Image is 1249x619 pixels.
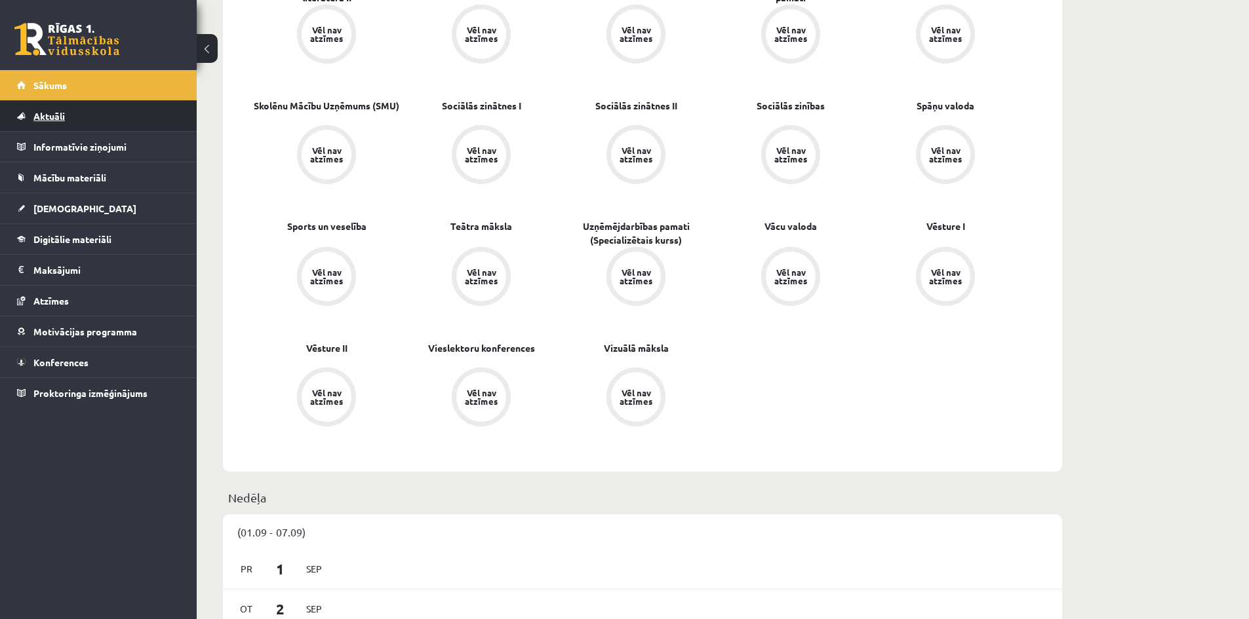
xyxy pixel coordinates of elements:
[404,125,559,187] a: Vēl nav atzīmes
[618,388,654,405] div: Vēl nav atzīmes
[757,99,825,113] a: Sociālās zinības
[233,599,260,619] span: Ot
[17,316,180,347] a: Motivācijas programma
[308,146,345,163] div: Vēl nav atzīmes
[17,193,180,223] a: [DEMOGRAPHIC_DATA]
[868,5,1023,66] a: Vēl nav atzīmes
[17,255,180,285] a: Maksājumi
[713,125,868,187] a: Vēl nav atzīmes
[618,146,654,163] div: Vēl nav atzīmes
[14,23,119,56] a: Rīgas 1. Tālmācības vidusskola
[308,268,345,285] div: Vēl nav atzīmes
[713,5,868,66] a: Vēl nav atzīmes
[223,514,1062,550] div: (01.09 - 07.09)
[33,110,65,122] span: Aktuāli
[33,326,137,337] span: Motivācijas programma
[17,70,180,100] a: Sākums
[404,247,559,309] a: Vēl nav atzīmes
[772,268,809,285] div: Vēl nav atzīmes
[33,233,111,245] span: Digitālie materiāli
[559,125,713,187] a: Vēl nav atzīmes
[33,132,180,162] legend: Informatīvie ziņojumi
[33,295,69,307] span: Atzīmes
[249,367,404,429] a: Vēl nav atzīmes
[463,268,500,285] div: Vēl nav atzīmes
[604,341,669,355] a: Vizuālā māksla
[926,219,965,233] a: Vēsture I
[17,286,180,316] a: Atzīmes
[463,388,500,405] div: Vēl nav atzīmes
[17,224,180,254] a: Digitālie materiāli
[595,99,677,113] a: Sociālās zinātnes II
[559,367,713,429] a: Vēl nav atzīmes
[308,26,345,43] div: Vēl nav atzīmes
[249,247,404,309] a: Vēl nav atzīmes
[33,172,106,183] span: Mācību materiāli
[308,388,345,405] div: Vēl nav atzīmes
[404,5,559,66] a: Vēl nav atzīmes
[463,146,500,163] div: Vēl nav atzīmes
[450,219,512,233] a: Teātra māksla
[33,79,67,91] span: Sākums
[559,219,713,247] a: Uzņēmējdarbības pamati (Specializētais kurss)
[17,162,180,193] a: Mācību materiāli
[260,558,301,580] span: 1
[17,347,180,377] a: Konferences
[713,247,868,309] a: Vēl nav atzīmes
[306,341,347,355] a: Vēsture II
[868,125,1023,187] a: Vēl nav atzīmes
[404,367,559,429] a: Vēl nav atzīmes
[17,378,180,408] a: Proktoringa izmēģinājums
[33,356,89,368] span: Konferences
[463,26,500,43] div: Vēl nav atzīmes
[300,559,328,579] span: Sep
[300,599,328,619] span: Sep
[33,202,136,214] span: [DEMOGRAPHIC_DATA]
[442,99,521,113] a: Sociālās zinātnes I
[772,26,809,43] div: Vēl nav atzīmes
[559,247,713,309] a: Vēl nav atzīmes
[249,125,404,187] a: Vēl nav atzīmes
[33,255,180,285] legend: Maksājumi
[33,387,148,399] span: Proktoringa izmēģinājums
[17,132,180,162] a: Informatīvie ziņojumi
[927,268,964,285] div: Vēl nav atzīmes
[764,219,817,233] a: Vācu valoda
[254,99,399,113] a: Skolēnu Mācību Uzņēmums (SMU)
[228,489,1057,506] p: Nedēļa
[233,559,260,579] span: Pr
[249,5,404,66] a: Vēl nav atzīmes
[917,99,974,113] a: Spāņu valoda
[927,146,964,163] div: Vēl nav atzīmes
[618,26,654,43] div: Vēl nav atzīmes
[559,5,713,66] a: Vēl nav atzīmes
[927,26,964,43] div: Vēl nav atzīmes
[287,219,367,233] a: Sports un veselība
[618,268,654,285] div: Vēl nav atzīmes
[868,247,1023,309] a: Vēl nav atzīmes
[17,101,180,131] a: Aktuāli
[772,146,809,163] div: Vēl nav atzīmes
[428,341,535,355] a: Vieslektoru konferences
